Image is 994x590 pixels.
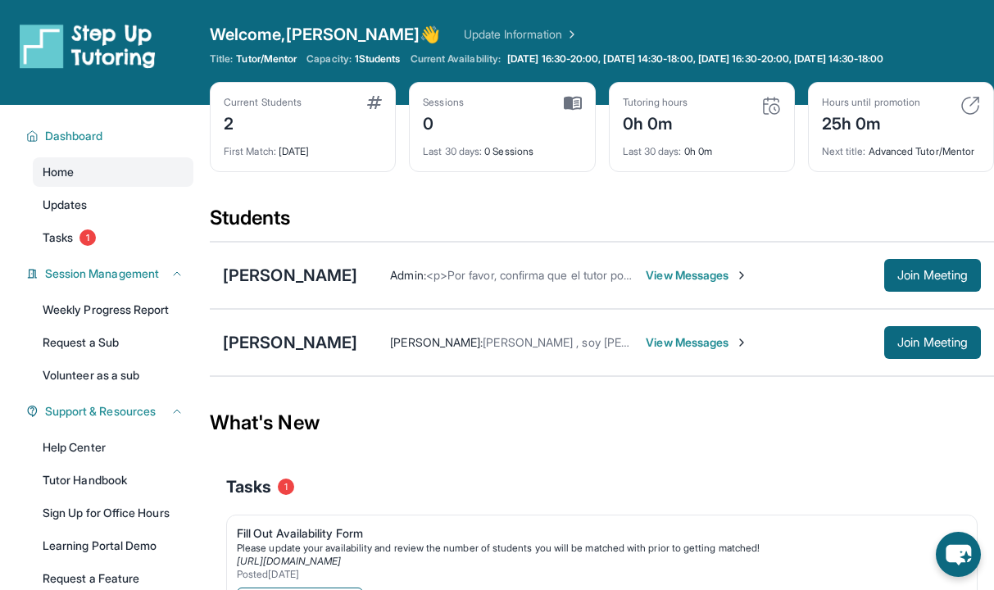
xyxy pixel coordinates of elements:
div: Tutoring hours [623,96,688,109]
a: Update Information [464,26,579,43]
span: Tasks [226,475,271,498]
span: Support & Resources [45,403,156,420]
span: Last 30 days : [423,145,482,157]
div: Posted [DATE] [237,568,954,581]
span: Dashboard [45,128,103,144]
button: Join Meeting [884,259,981,292]
span: Admin : [390,268,425,282]
a: Sign Up for Office Hours [33,498,193,528]
div: Please update your availability and review the number of students you will be matched with prior ... [237,542,954,555]
button: chat-button [936,532,981,577]
button: Support & Resources [39,403,184,420]
span: [PERSON_NAME] , soy [PERSON_NAME] Madre de [PERSON_NAME] [483,335,840,349]
span: Updates [43,197,88,213]
div: Fill Out Availability Form [237,525,954,542]
span: [PERSON_NAME] : [390,335,483,349]
span: First Match : [224,145,276,157]
span: 1 Students [355,52,401,66]
img: Chevron-Right [735,336,748,349]
div: 0 [423,109,464,135]
div: Hours until promotion [822,96,920,109]
a: Tutor Handbook [33,465,193,495]
span: Tutor/Mentor [236,52,297,66]
img: card [960,96,980,116]
div: Sessions [423,96,464,109]
div: Current Students [224,96,302,109]
span: 1 [79,229,96,246]
span: Join Meeting [897,338,968,347]
a: Fill Out Availability FormPlease update your availability and review the number of students you w... [227,515,977,584]
div: 0 Sessions [423,135,581,158]
a: Weekly Progress Report [33,295,193,324]
span: Last 30 days : [623,145,682,157]
button: Dashboard [39,128,184,144]
a: Request a Sub [33,328,193,357]
div: 25h 0m [822,109,920,135]
a: [DATE] 16:30-20:00, [DATE] 14:30-18:00, [DATE] 16:30-20:00, [DATE] 14:30-18:00 [504,52,887,66]
div: [PERSON_NAME] [223,331,357,354]
span: View Messages [646,334,748,351]
span: 1 [278,479,294,495]
a: Learning Portal Demo [33,531,193,560]
span: Welcome, [PERSON_NAME] 👋 [210,23,441,46]
a: Updates [33,190,193,220]
span: Join Meeting [897,270,968,280]
img: card [367,96,382,109]
span: Home [43,164,74,180]
button: Session Management [39,265,184,282]
span: Capacity: [306,52,352,66]
div: [DATE] [224,135,382,158]
div: Students [210,205,994,241]
a: [URL][DOMAIN_NAME] [237,555,341,567]
span: Tasks [43,229,73,246]
div: 0h 0m [623,109,688,135]
div: [PERSON_NAME] [223,264,357,287]
a: Home [33,157,193,187]
img: Chevron Right [562,26,579,43]
button: Join Meeting [884,326,981,359]
img: Chevron-Right [735,269,748,282]
span: Title: [210,52,233,66]
div: 2 [224,109,302,135]
a: Tasks1 [33,223,193,252]
img: logo [20,23,156,69]
div: Advanced Tutor/Mentor [822,135,980,158]
img: card [761,96,781,116]
span: Current Availability: [411,52,501,66]
div: What's New [210,387,994,459]
span: Session Management [45,265,159,282]
div: 0h 0m [623,135,781,158]
span: [DATE] 16:30-20:00, [DATE] 14:30-18:00, [DATE] 16:30-20:00, [DATE] 14:30-18:00 [507,52,883,66]
a: Help Center [33,433,193,462]
span: Next title : [822,145,866,157]
span: View Messages [646,267,748,284]
a: Volunteer as a sub [33,361,193,390]
img: card [564,96,582,111]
